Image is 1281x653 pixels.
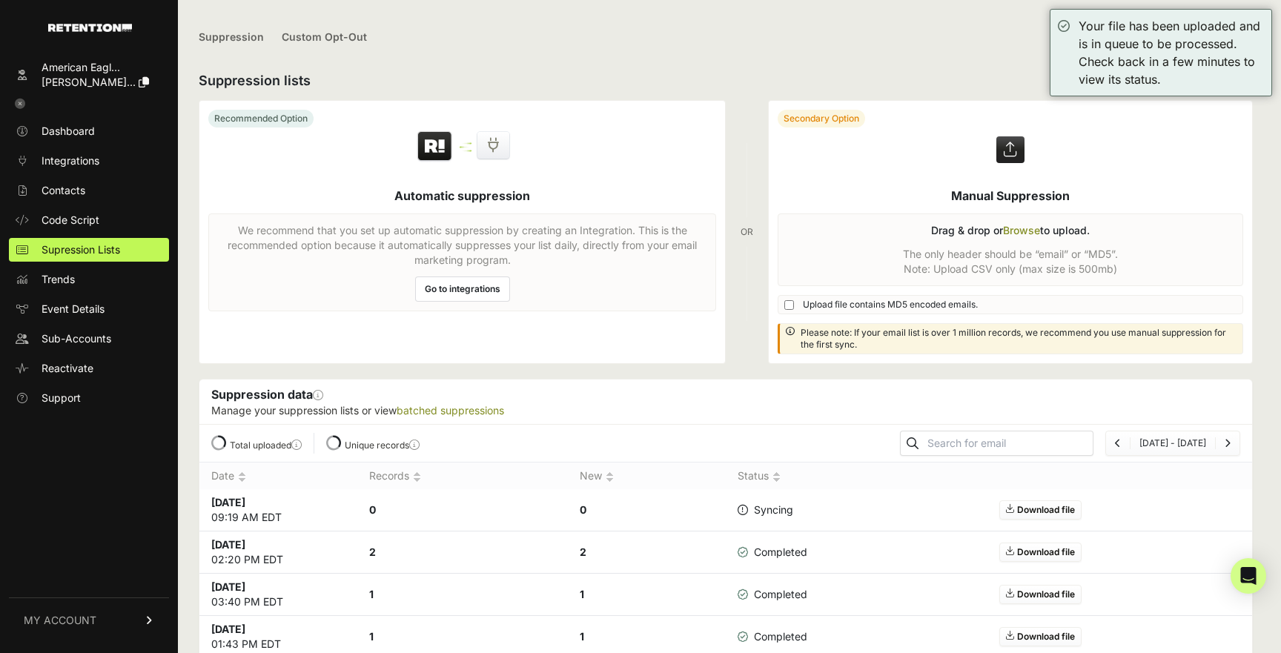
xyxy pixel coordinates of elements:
[9,208,169,232] a: Code Script
[208,110,314,127] div: Recommended Option
[9,357,169,380] a: Reactivate
[460,142,471,145] img: integration
[211,403,1240,418] p: Manage your suppression lists or view
[9,597,169,643] a: MY ACCOUNT
[357,463,568,490] th: Records
[199,379,1252,424] div: Suppression data
[999,543,1082,562] a: Download file
[42,124,95,139] span: Dashboard
[772,471,781,483] img: no_sort-eaf950dc5ab64cae54d48a5578032e96f70b2ecb7d747501f34c8f2db400fb66.gif
[9,56,169,94] a: American Eagl... [PERSON_NAME]...
[369,588,374,600] strong: 1
[738,545,807,560] span: Completed
[580,588,584,600] strong: 1
[726,463,831,490] th: Status
[580,546,586,558] strong: 2
[199,574,357,616] td: 03:40 PM EDT
[345,440,420,451] label: Unique records
[606,471,614,483] img: no_sort-eaf950dc5ab64cae54d48a5578032e96f70b2ecb7d747501f34c8f2db400fb66.gif
[1225,437,1231,448] a: Next
[218,223,706,268] p: We recommend that you set up automatic suppression by creating an Integration. This is the recomm...
[42,331,111,346] span: Sub-Accounts
[460,150,471,152] img: integration
[580,503,586,516] strong: 0
[369,630,374,643] strong: 1
[9,268,169,291] a: Trends
[9,386,169,410] a: Support
[199,463,357,490] th: Date
[42,242,120,257] span: Supression Lists
[460,146,471,148] img: integration
[924,433,1093,454] input: Search for email
[999,627,1082,646] a: Download file
[238,471,246,483] img: no_sort-eaf950dc5ab64cae54d48a5578032e96f70b2ecb7d747501f34c8f2db400fb66.gif
[48,24,132,32] img: Retention.com
[415,276,510,302] a: Go to integrations
[42,391,81,405] span: Support
[211,580,245,593] strong: [DATE]
[416,130,454,163] img: Retention
[199,21,264,56] a: Suppression
[999,500,1082,520] a: Download file
[42,361,93,376] span: Reactivate
[42,183,85,198] span: Contacts
[42,272,75,287] span: Trends
[211,538,245,551] strong: [DATE]
[211,623,245,635] strong: [DATE]
[397,404,504,417] a: batched suppressions
[42,302,105,316] span: Event Details
[9,238,169,262] a: Supression Lists
[9,179,169,202] a: Contacts
[1130,437,1215,449] li: [DATE] - [DATE]
[1231,558,1266,594] div: Open Intercom Messenger
[199,70,1253,91] h2: Suppression lists
[1115,437,1121,448] a: Previous
[230,440,302,451] label: Total uploaded
[999,585,1082,604] a: Download file
[211,496,245,508] strong: [DATE]
[738,587,807,602] span: Completed
[42,153,99,168] span: Integrations
[738,629,807,644] span: Completed
[741,100,753,364] div: OR
[784,300,794,310] input: Upload file contains MD5 encoded emails.
[369,546,376,558] strong: 2
[282,21,367,56] a: Custom Opt-Out
[9,297,169,321] a: Event Details
[199,489,357,531] td: 09:19 AM EDT
[9,149,169,173] a: Integrations
[199,531,357,574] td: 02:20 PM EDT
[42,76,136,88] span: [PERSON_NAME]...
[9,119,169,143] a: Dashboard
[42,213,99,228] span: Code Script
[24,613,96,628] span: MY ACCOUNT
[738,503,793,517] span: Syncing
[568,463,726,490] th: New
[1105,431,1240,456] nav: Page navigation
[369,503,376,516] strong: 0
[413,471,421,483] img: no_sort-eaf950dc5ab64cae54d48a5578032e96f70b2ecb7d747501f34c8f2db400fb66.gif
[42,60,149,75] div: American Eagl...
[803,299,978,311] span: Upload file contains MD5 encoded emails.
[580,630,584,643] strong: 1
[9,327,169,351] a: Sub-Accounts
[394,187,530,205] h5: Automatic suppression
[1079,17,1264,88] div: Your file has been uploaded and is in queue to be processed. Check back in a few minutes to view ...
